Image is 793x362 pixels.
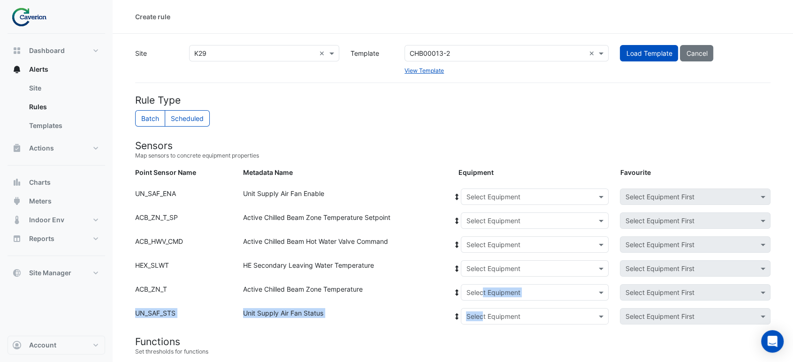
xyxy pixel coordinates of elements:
div: UN_SAF_ENA [130,189,237,209]
small: Map sensors to concrete equipment properties [135,151,770,160]
label: Template [345,45,399,75]
span: Account [29,340,56,350]
span: Copy equipment to all points [453,311,461,321]
strong: Equipment [458,168,494,176]
button: Actions [8,139,105,158]
div: HE Secondary Leaving Water Temperature [237,260,453,280]
app-favourites-select: Select Favourite [620,260,770,277]
div: Active Chilled Beam Zone Temperature Setpoint [237,212,453,233]
button: Dashboard [8,41,105,60]
button: Meters [8,192,105,211]
div: ACB_HWV_CMD [130,236,237,256]
a: View Template [404,67,444,74]
div: Open Intercom Messenger [761,330,784,353]
button: Account [8,336,105,354]
span: Alerts [29,65,48,74]
span: Copy equipment to all points [453,287,461,297]
app-equipment-select: Select Equipment [461,260,609,277]
div: ACB_ZN_T [130,284,237,304]
button: Alerts [8,60,105,79]
label: Site [130,45,183,75]
h4: Functions [135,336,770,347]
app-favourites-select: Select Favourite [620,284,770,301]
div: Create rule [135,12,170,22]
div: Unit Supply Air Fan Status [237,308,453,328]
app-icon: Dashboard [12,46,22,55]
h4: Sensors [135,140,770,151]
span: Actions [29,143,54,153]
img: Company Logo [11,8,53,26]
app-favourites-select: Select Favourite [620,212,770,229]
button: Site Manager [8,264,105,282]
button: Load Template [620,45,678,61]
app-favourites-select: Select Favourite [620,189,770,205]
button: Charts [8,173,105,192]
label: Scheduled [165,110,210,127]
span: Charts [29,178,51,187]
button: Reports [8,229,105,248]
strong: Point Sensor Name [135,168,196,176]
div: ACB_ZN_T_SP [130,212,237,233]
app-equipment-select: Select Equipment [461,189,609,205]
span: Copy equipment to all points [453,264,461,273]
a: Site [22,79,105,98]
app-icon: Meters [12,196,22,206]
strong: Metadata Name [243,168,293,176]
app-equipment-select: Select Equipment [461,212,609,229]
app-favourites-select: Select Favourite [620,236,770,253]
button: Cancel [680,45,713,61]
span: Reports [29,234,54,243]
h4: Rule Type [135,94,770,106]
label: Batch [135,110,165,127]
div: Unit Supply Air Fan Enable [237,189,453,209]
div: HEX_SLWT [130,260,237,280]
strong: Favourite [620,168,650,176]
a: Rules [22,98,105,116]
div: Alerts [8,79,105,139]
span: Clear [319,48,327,58]
small: Set thresholds for functions [135,347,770,356]
div: Active Chilled Beam Hot Water Valve Command [237,236,453,256]
span: Clear [588,48,596,58]
span: Dashboard [29,46,65,55]
app-equipment-select: Select Equipment [461,308,609,324]
app-equipment-select: Select Equipment [461,236,609,253]
app-icon: Actions [12,143,22,153]
app-icon: Charts [12,178,22,187]
app-icon: Indoor Env [12,215,22,225]
span: Copy equipment to all points [453,240,461,249]
app-icon: Reports [12,234,22,243]
span: Meters [29,196,52,206]
span: Copy equipment to all points [453,192,461,202]
div: Active Chilled Beam Zone Temperature [237,284,453,304]
app-favourites-select: Select Favourite [620,308,770,324]
app-icon: Site Manager [12,268,22,278]
span: Site Manager [29,268,71,278]
a: Templates [22,116,105,135]
app-icon: Alerts [12,65,22,74]
div: UN_SAF_STS [130,308,237,328]
span: Copy equipment to all points [453,216,461,226]
span: Indoor Env [29,215,64,225]
button: Indoor Env [8,211,105,229]
app-equipment-select: Select Equipment [461,284,609,301]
